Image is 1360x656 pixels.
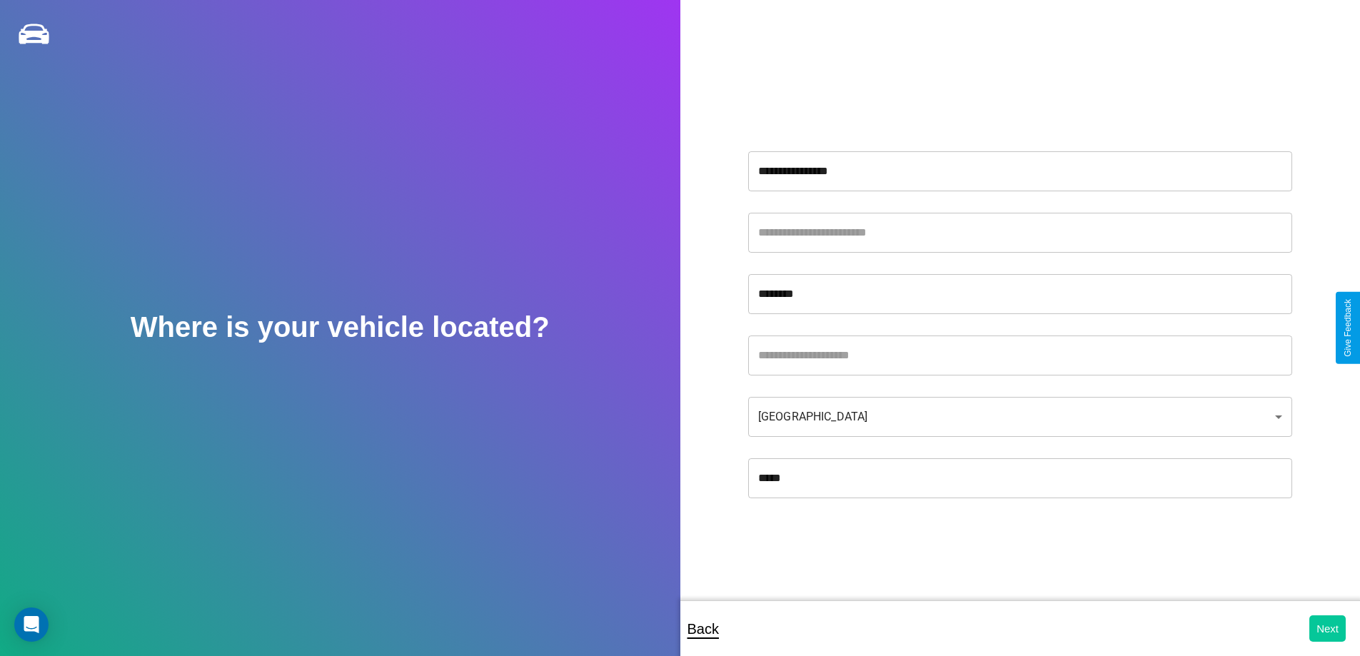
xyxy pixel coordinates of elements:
[1343,299,1353,357] div: Give Feedback
[14,607,49,642] div: Open Intercom Messenger
[1309,615,1346,642] button: Next
[748,397,1292,437] div: [GEOGRAPHIC_DATA]
[131,311,550,343] h2: Where is your vehicle located?
[687,616,719,642] p: Back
